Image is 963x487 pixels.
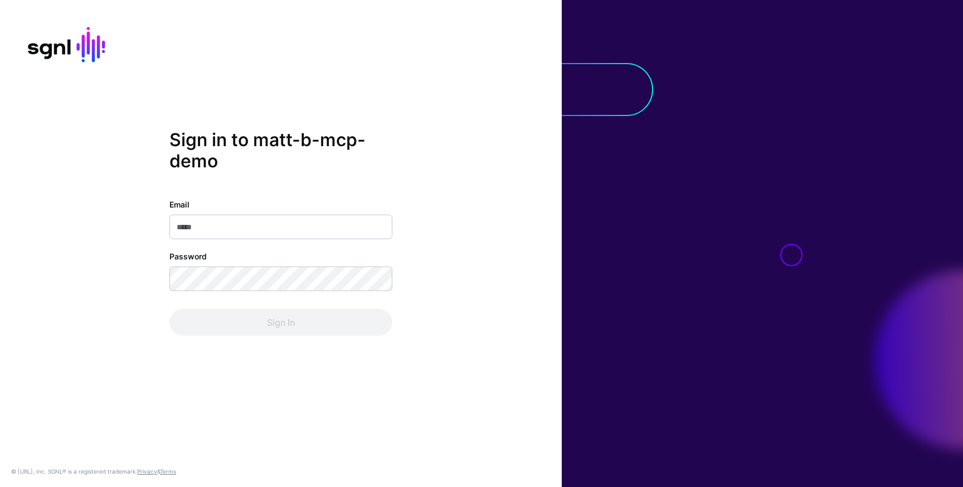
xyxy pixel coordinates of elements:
a: Terms [160,468,176,475]
label: Email [169,199,189,210]
a: Privacy [137,468,157,475]
label: Password [169,250,207,262]
div: © [URL], Inc. SGNL® is a registered trademark. & [11,467,176,476]
h2: Sign in to matt-b-mcp-demo [169,129,392,172]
